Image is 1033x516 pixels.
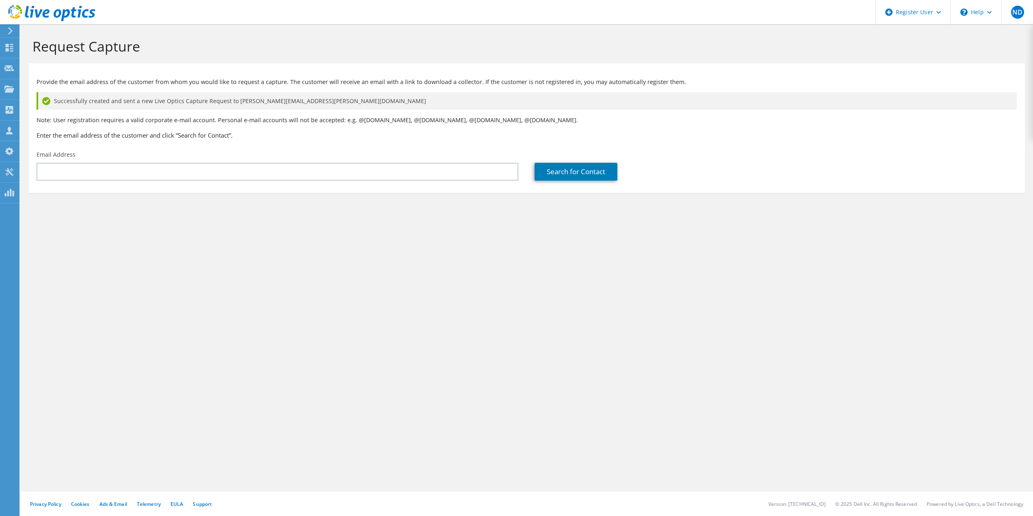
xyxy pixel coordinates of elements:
[99,501,127,507] a: Ads & Email
[37,151,75,159] label: Email Address
[30,501,61,507] a: Privacy Policy
[54,97,426,106] span: Successfully created and sent a new Live Optics Capture Request to [PERSON_NAME][EMAIL_ADDRESS][P...
[768,501,826,507] li: Version: [TECHNICAL_ID]
[32,38,1017,55] h1: Request Capture
[960,9,968,16] svg: \n
[71,501,90,507] a: Cookies
[37,131,1017,140] h3: Enter the email address of the customer and click “Search for Contact”.
[137,501,161,507] a: Telemetry
[535,163,617,181] a: Search for Contact
[1011,6,1024,19] span: ND
[193,501,212,507] a: Support
[927,501,1023,507] li: Powered by Live Optics, a Dell Technology
[37,116,1017,125] p: Note: User registration requires a valid corporate e-mail account. Personal e-mail accounts will ...
[835,501,917,507] li: © 2025 Dell Inc. All Rights Reserved
[37,78,1017,86] p: Provide the email address of the customer from whom you would like to request a capture. The cust...
[170,501,183,507] a: EULA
